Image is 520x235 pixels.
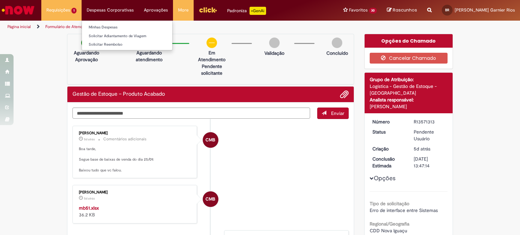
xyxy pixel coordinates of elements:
[203,191,218,207] div: Cecilia Martins Bonjorni
[45,24,95,29] a: Formulário de Atendimento
[414,128,445,142] div: Pendente Usuário
[72,108,310,119] textarea: Digite sua mensagem aqui...
[46,7,70,14] span: Requisições
[82,32,172,40] a: Solicitar Adiantamento de Viagem
[178,7,189,14] span: More
[367,128,409,135] dt: Status
[133,49,166,63] p: Aguardando atendimento
[84,196,95,201] span: 5d atrás
[195,63,228,76] p: Pendente solicitante
[317,108,349,119] button: Enviar
[84,137,95,141] time: 26/09/2025 17:01:24
[414,145,445,152] div: 26/09/2025 15:47:09
[72,91,165,97] h2: Gestão de Estoque – Produto Acabado Histórico de tíquete
[414,156,445,169] div: [DATE] 13:47:14
[367,118,409,125] dt: Número
[195,49,228,63] p: Em Atendimento
[370,96,448,103] div: Analista responsável:
[79,205,192,218] div: 36.2 KB
[7,24,31,29] a: Página inicial
[331,110,344,116] span: Enviar
[79,146,192,173] p: Boa tarde, Segue base de baixas de venda do dia 25/09. Baixou tudo que vc falou.
[205,191,215,207] span: CMB
[71,8,77,14] span: 1
[370,228,407,234] span: CDD Nova Iguaçu
[103,136,147,142] small: Comentários adicionais
[340,90,349,99] button: Adicionar anexos
[79,131,192,135] div: [PERSON_NAME]
[82,24,172,31] a: Minhas Despesas
[326,50,348,56] p: Concluído
[393,7,417,13] span: Rascunhos
[87,7,134,14] span: Despesas Corporativas
[79,190,192,194] div: [PERSON_NAME]
[414,146,430,152] time: 26/09/2025 15:47:09
[370,103,448,110] div: [PERSON_NAME]
[370,221,409,227] b: Regional/Geografia
[370,83,448,96] div: Logística - Gestão de Estoque - [GEOGRAPHIC_DATA]
[367,156,409,169] dt: Conclusão Estimada
[199,5,217,15] img: click_logo_yellow_360x200.png
[365,34,453,48] div: Opções do Chamado
[369,8,377,14] span: 30
[332,38,342,48] img: img-circle-grey.png
[82,20,173,50] ul: Despesas Corporativas
[264,50,284,56] p: Validação
[455,7,515,13] span: [PERSON_NAME] Garnier Rios
[269,38,280,48] img: img-circle-grey.png
[84,137,95,141] span: 5d atrás
[227,7,266,15] div: Padroniza
[349,7,368,14] span: Favoritos
[82,41,172,48] a: Solicitar Reembolso
[205,132,215,148] span: CMB
[250,7,266,15] p: +GenAi
[414,118,445,125] div: R13571313
[414,146,430,152] span: 5d atrás
[203,132,218,148] div: Cecilia Martins Bonjorni
[84,196,95,201] time: 26/09/2025 17:01:20
[370,201,409,207] b: Tipo de solicitação
[370,207,438,213] span: Erro de interface entre Sistemas
[370,76,448,83] div: Grupo de Atribuição:
[79,205,99,211] a: mb51.xlsx
[144,7,168,14] span: Aprovações
[387,7,417,14] a: Rascunhos
[445,8,449,12] span: BR
[5,21,342,33] ul: Trilhas de página
[370,53,448,64] button: Cancelar Chamado
[207,38,217,48] img: circle-minus.png
[70,49,103,63] p: Aguardando Aprovação
[1,3,36,17] img: ServiceNow
[367,145,409,152] dt: Criação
